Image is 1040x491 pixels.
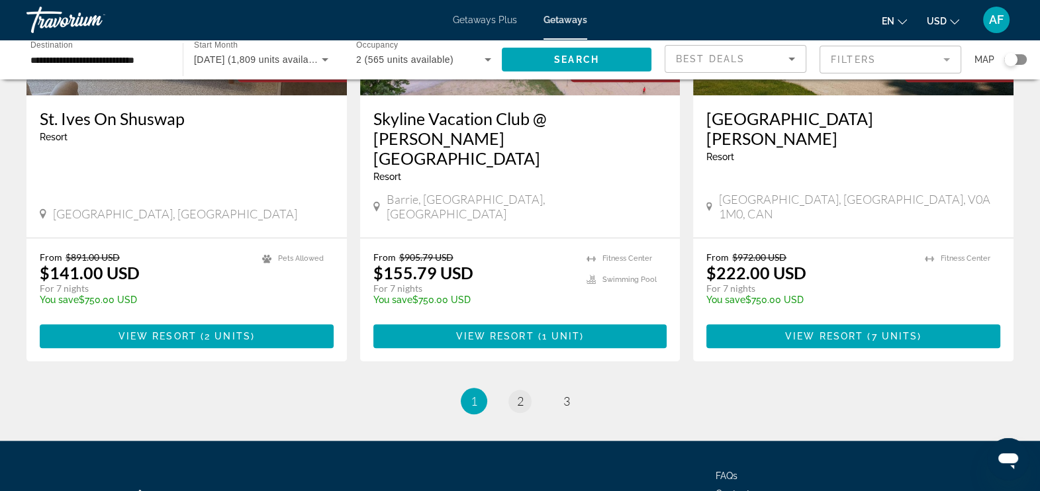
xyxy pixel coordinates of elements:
[40,132,68,142] span: Resort
[455,331,534,341] span: View Resort
[502,48,651,71] button: Search
[706,283,912,294] p: For 7 nights
[453,15,517,25] a: Getaways Plus
[387,192,667,221] span: Barrie, [GEOGRAPHIC_DATA], [GEOGRAPHIC_DATA]
[941,254,990,263] span: Fitness Center
[40,109,334,128] a: St. Ives On Shuswap
[373,251,396,263] span: From
[706,294,912,305] p: $750.00 USD
[373,171,401,182] span: Resort
[40,294,249,305] p: $750.00 USD
[40,324,334,348] button: View Resort(2 units)
[863,331,922,341] span: ( )
[373,294,412,305] span: You save
[716,470,737,481] a: FAQs
[40,283,249,294] p: For 7 nights
[534,331,585,341] span: ( )
[706,263,806,283] p: $222.00 USD
[602,275,657,284] span: Swimming Pool
[373,324,667,348] button: View Resort(1 unit)
[517,394,524,408] span: 2
[927,16,947,26] span: USD
[30,40,73,49] span: Destination
[820,45,961,74] button: Filter
[471,394,477,408] span: 1
[676,54,745,64] span: Best Deals
[554,54,599,65] span: Search
[979,6,1014,34] button: User Menu
[40,263,140,283] p: $141.00 USD
[542,331,581,341] span: 1 unit
[356,54,453,65] span: 2 (565 units available)
[785,331,863,341] span: View Resort
[205,331,251,341] span: 2 units
[719,192,1000,221] span: [GEOGRAPHIC_DATA], [GEOGRAPHIC_DATA], V0A 1M0, CAN
[706,152,734,162] span: Resort
[706,324,1000,348] button: View Resort(7 units)
[732,251,786,263] span: $972.00 USD
[676,51,795,67] mat-select: Sort by
[544,15,587,25] a: Getaways
[987,438,1029,480] iframe: Button to launch messaging window
[602,254,652,263] span: Fitness Center
[26,388,1014,414] nav: Pagination
[197,331,255,341] span: ( )
[53,206,297,221] span: [GEOGRAPHIC_DATA], [GEOGRAPHIC_DATA]
[356,41,398,50] span: Occupancy
[118,331,197,341] span: View Resort
[278,254,324,263] span: Pets Allowed
[974,50,994,69] span: Map
[706,109,1000,148] a: [GEOGRAPHIC_DATA][PERSON_NAME]
[194,54,325,65] span: [DATE] (1,809 units available)
[40,294,79,305] span: You save
[882,16,894,26] span: en
[871,331,918,341] span: 7 units
[927,11,959,30] button: Change currency
[706,294,745,305] span: You save
[373,294,574,305] p: $750.00 USD
[399,251,453,263] span: $905.79 USD
[40,251,62,263] span: From
[373,263,473,283] p: $155.79 USD
[66,251,120,263] span: $891.00 USD
[194,41,238,50] span: Start Month
[26,3,159,37] a: Travorium
[989,13,1004,26] span: AF
[706,251,729,263] span: From
[373,283,574,294] p: For 7 nights
[882,11,907,30] button: Change language
[373,109,667,168] a: Skyline Vacation Club @ [PERSON_NAME][GEOGRAPHIC_DATA]
[563,394,570,408] span: 3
